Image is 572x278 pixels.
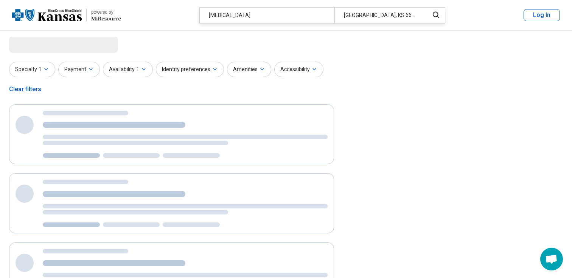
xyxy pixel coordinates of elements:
span: 1 [39,65,42,73]
span: Loading... [9,37,73,52]
div: powered by [91,9,121,16]
button: Specialty1 [9,62,55,77]
div: [MEDICAL_DATA] [200,8,334,23]
a: Blue Cross Blue Shield Kansaspowered by [12,6,121,24]
button: Availability1 [103,62,153,77]
div: Open chat [540,248,563,270]
img: Blue Cross Blue Shield Kansas [12,6,82,24]
div: Clear filters [9,80,41,98]
button: Payment [58,62,100,77]
div: [GEOGRAPHIC_DATA], KS 66048 [334,8,424,23]
button: Log In [524,9,560,21]
button: Identity preferences [156,62,224,77]
span: 1 [136,65,139,73]
button: Amenities [227,62,271,77]
button: Accessibility [274,62,323,77]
